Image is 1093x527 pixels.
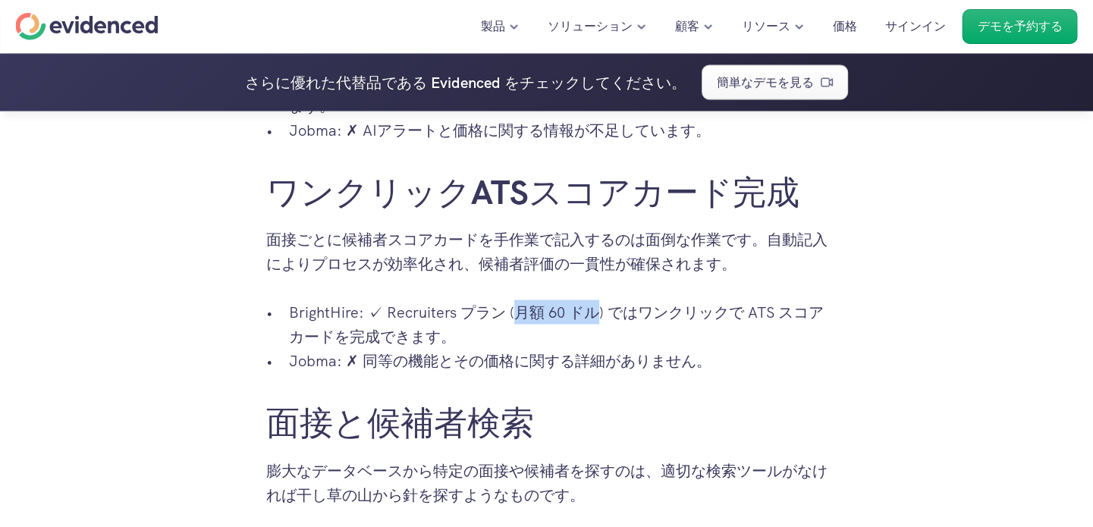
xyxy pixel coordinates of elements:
[289,351,711,371] font: Jobma: ✗ 同等の機能とその価格に関する詳細がありません。
[885,18,946,34] font: サインイン
[548,18,633,34] font: ソリューション
[717,74,814,89] font: 簡単なデモを見る
[245,72,686,92] font: さらに優れた代替品である Evidenced をチェックしてください。
[675,18,699,34] font: 顧客
[481,18,505,34] font: 製品
[289,121,711,140] font: Jobma: ✗ AIアラートと価格に関する情報が不足しています。
[266,461,828,505] font: 膨大なデータベースから特定の面接や候補者を探すのは、適切な検索ツールがなければ干し草の山から針を探すようなものです。
[821,9,868,44] a: 価格
[702,64,848,99] a: 簡単なデモを見る
[289,303,824,347] font: BrightHire: ✓ Recruiters プラン (月額 60 ドル) ではワンクリックで ATS スコアカードを完成できます。
[742,18,790,34] font: リソース
[266,401,534,444] font: 面接と候補者検索
[266,171,799,214] font: ワンクリックATSスコアカード完成
[978,18,1063,34] font: デモを予約する
[289,72,827,116] font: BrightHire: ✓ AI アラート機能は Recruiters プラン (月額 60 ドル) に含まれています。
[833,18,857,34] font: 価格
[963,9,1078,44] a: デモを予約する
[16,13,159,40] a: 家
[266,230,828,274] font: 面接ごとに候補者スコアカードを手作業で記入するのは面倒な作業です。自動記入によりプロセスが効率化され、候補者評価の一貫性が確保されます。
[874,9,957,44] a: サインイン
